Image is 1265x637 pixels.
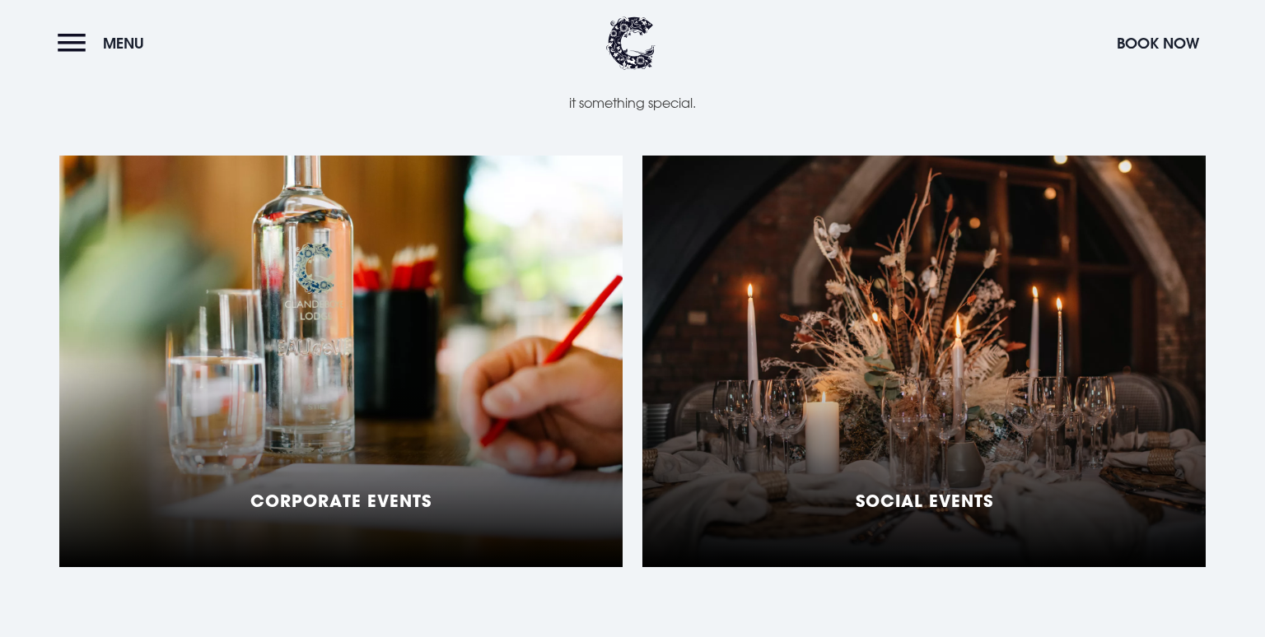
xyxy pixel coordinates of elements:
[856,491,993,510] h5: Social Events
[250,491,432,510] h5: Corporate Events
[103,34,144,53] span: Menu
[1109,26,1207,61] button: Book Now
[59,156,623,567] a: Corporate Events
[58,26,152,61] button: Menu
[606,16,656,70] img: Clandeboye Lodge
[642,156,1206,567] a: Social Events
